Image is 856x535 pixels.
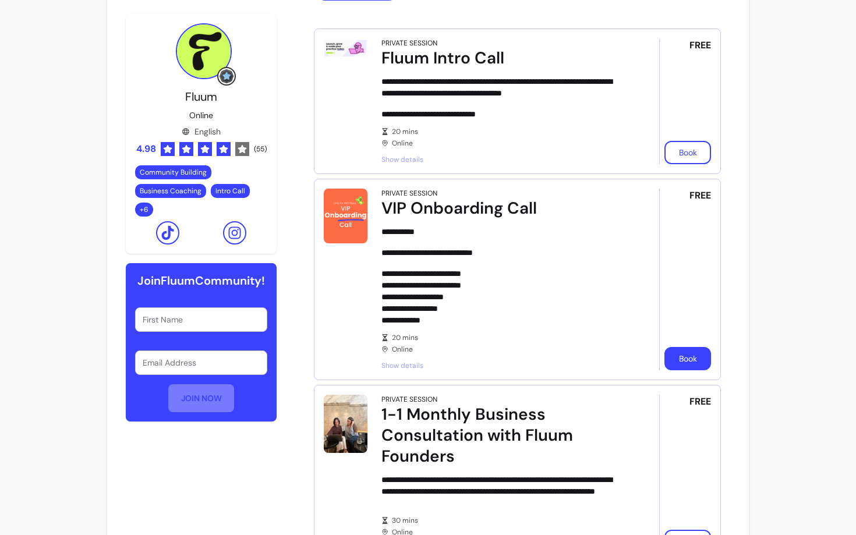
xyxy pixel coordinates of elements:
div: Online [381,127,627,148]
div: Online [381,333,627,354]
span: 30 mins [392,516,627,525]
button: Book [664,347,711,370]
span: 20 mins [392,333,627,342]
span: Show details [381,361,627,370]
p: Online [189,109,213,121]
img: VIP Onboarding Call [324,189,367,243]
img: 1-1 Monthly Business Consultation with Fluum Founders [324,395,367,453]
span: FREE [689,38,711,52]
span: Community Building [140,168,207,177]
div: Private Session [381,38,437,48]
span: 20 mins [392,127,627,136]
span: Business Coaching [140,186,201,196]
span: Intro Call [215,186,245,196]
img: Fluum Intro Call [324,38,367,58]
span: Show details [381,155,627,164]
input: Email Address [143,357,260,369]
span: FREE [689,189,711,203]
div: Private Session [381,189,437,198]
img: Grow [220,69,234,83]
span: 4.98 [136,142,156,156]
button: Book [664,141,711,164]
div: English [182,126,221,137]
div: 1-1 Monthly Business Consultation with Fluum Founders [381,404,627,467]
div: Fluum Intro Call [381,48,627,69]
span: ( 55 ) [254,144,267,154]
span: Fluum [185,89,217,104]
div: Private Session [381,395,437,404]
h6: Join Fluum Community! [137,272,265,289]
input: First Name [143,314,260,325]
img: Provider image [176,23,232,79]
div: VIP Onboarding Call [381,198,627,219]
span: FREE [689,395,711,409]
span: + 6 [137,205,151,214]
